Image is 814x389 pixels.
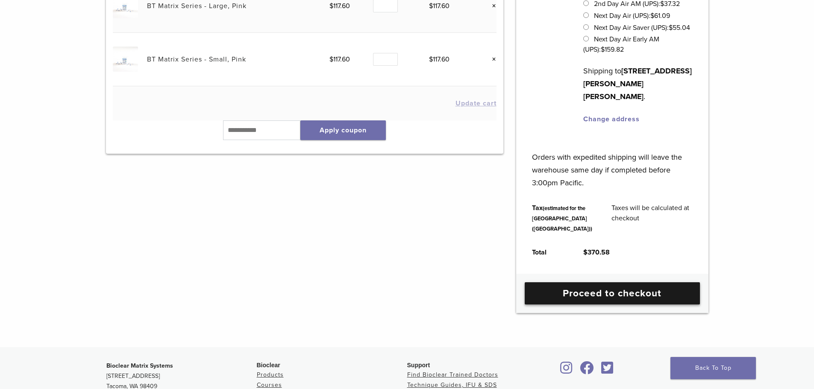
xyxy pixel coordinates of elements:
[429,2,450,10] bdi: 117.60
[583,248,588,257] span: $
[329,55,333,64] span: $
[407,381,497,389] a: Technique Guides, IFU & SDS
[523,240,574,264] th: Total
[583,66,692,101] strong: [STREET_ADDRESS][PERSON_NAME][PERSON_NAME]
[577,366,597,375] a: Bioclear
[532,205,592,232] small: (estimated for the [GEOGRAPHIC_DATA] ([GEOGRAPHIC_DATA]))
[429,55,433,64] span: $
[594,12,670,20] label: Next Day Air (UPS):
[257,371,284,378] a: Products
[558,366,576,375] a: Bioclear
[599,366,617,375] a: Bioclear
[523,196,602,240] th: Tax
[429,2,433,10] span: $
[147,2,247,10] a: BT Matrix Series - Large, Pink
[257,381,282,389] a: Courses
[525,282,700,304] a: Proceed to checkout
[113,47,138,72] img: BT Matrix Series - Small, Pink
[650,12,654,20] span: $
[594,23,690,32] label: Next Day Air Saver (UPS):
[485,54,497,65] a: Remove this item
[106,362,173,369] strong: Bioclear Matrix Systems
[532,138,692,189] p: Orders with expedited shipping will leave the warehouse same day if completed before 3:00pm Pacific.
[583,64,692,103] p: Shipping to .
[583,35,659,54] label: Next Day Air Early AM (UPS):
[670,357,756,379] a: Back To Top
[650,12,670,20] bdi: 61.09
[329,2,350,10] bdi: 117.60
[669,23,673,32] span: $
[257,362,280,369] span: Bioclear
[300,120,386,140] button: Apply coupon
[669,23,690,32] bdi: 55.04
[147,55,246,64] a: BT Matrix Series - Small, Pink
[602,196,702,240] td: Taxes will be calculated at checkout
[407,362,430,369] span: Support
[583,248,610,257] bdi: 370.58
[329,55,350,64] bdi: 117.60
[329,2,333,10] span: $
[601,45,624,54] bdi: 159.82
[429,55,450,64] bdi: 117.60
[583,115,640,123] a: Change address
[455,100,497,107] button: Update cart
[485,0,497,12] a: Remove this item
[407,371,498,378] a: Find Bioclear Trained Doctors
[601,45,605,54] span: $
